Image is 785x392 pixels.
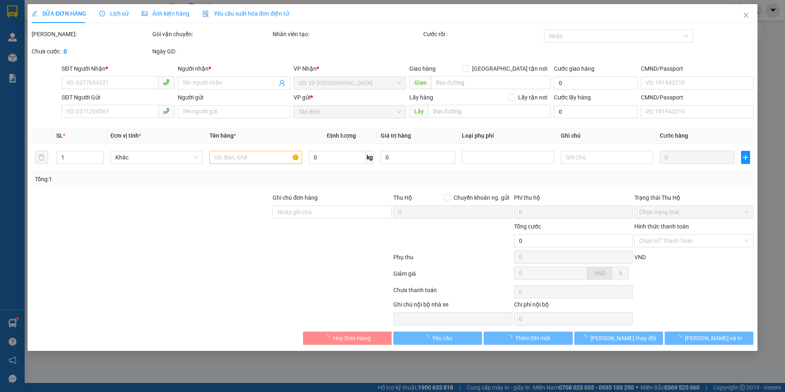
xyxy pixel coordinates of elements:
[450,193,512,202] span: Chuyển khoản ng. gửi
[209,132,236,139] span: Tên hàng
[273,30,422,39] div: Nhân viên tạo:
[152,30,271,39] div: Gói vận chuyển:
[743,12,749,18] span: close
[459,128,558,144] th: Loại phụ phí
[392,286,513,300] div: Chưa thanh toán
[506,335,515,341] span: loading
[303,332,392,345] button: Hủy Đơn Hàng
[590,334,656,343] span: [PERSON_NAME] thay đổi
[32,10,86,17] span: SỬA ĐƠN HÀNG
[279,80,285,86] span: user-add
[432,334,452,343] span: Yêu cầu
[469,64,551,73] span: [GEOGRAPHIC_DATA] tận nơi
[639,206,748,218] span: Chọn trạng thái
[298,106,401,118] span: Tân Bình
[735,4,757,27] button: Close
[273,194,318,201] label: Ghi chú đơn hàng
[62,64,174,73] div: SĐT Người Nhận
[294,93,406,102] div: VP gửi
[177,93,290,102] div: Người gửi
[64,48,67,55] b: 0
[393,332,482,345] button: Yêu cầu
[514,193,633,205] div: Phí thu hộ
[56,132,63,139] span: SL
[554,105,638,118] input: Cước lấy hàng
[634,254,646,261] span: VND
[163,108,169,114] span: phone
[594,270,606,277] span: VND
[554,65,594,72] label: Cước giao hàng
[741,151,750,164] button: plus
[634,223,689,230] label: Hình thức thanh toán
[660,132,688,139] span: Cước hàng
[392,269,513,284] div: Giảm giá
[110,132,141,139] span: Đơn vị tính
[515,93,551,102] span: Lấy tận nơi
[484,332,572,345] button: Thêm ĐH mới
[209,151,302,164] input: VD: Bàn, Ghế
[423,335,432,341] span: loading
[393,194,412,201] span: Thu Hộ
[634,193,753,202] div: Trạng thái Thu Hộ
[561,151,653,164] input: Ghi Chú
[202,10,289,17] span: Yêu cầu xuất hóa đơn điện tử
[333,334,371,343] span: Hủy Đơn Hàng
[514,300,633,312] div: Chi phí nội bộ
[581,335,590,341] span: loading
[665,332,753,345] button: [PERSON_NAME] và In
[409,105,428,118] span: Lấy
[163,79,169,85] span: phone
[409,65,436,72] span: Giao hàng
[35,151,48,164] button: delete
[428,105,551,118] input: Dọc đường
[32,11,37,16] span: edit
[366,151,374,164] span: kg
[35,175,303,184] div: Tổng: 1
[574,332,663,345] button: [PERSON_NAME] thay đổi
[514,223,541,230] span: Tổng cước
[273,205,392,219] input: Ghi chú đơn hàng
[741,154,750,161] span: plus
[202,11,209,17] img: icon
[554,94,591,101] label: Cước lấy hàng
[409,94,433,101] span: Lấy hàng
[115,151,198,164] span: Khác
[99,10,129,17] span: Lịch sử
[676,335,685,341] span: loading
[641,93,753,102] div: CMND/Passport
[423,30,542,39] div: Cước rồi :
[554,76,638,90] input: Cước giao hàng
[62,93,174,102] div: SĐT Người Gửi
[409,76,431,89] span: Giao
[142,11,147,16] span: picture
[431,76,551,89] input: Dọc đường
[152,47,271,56] div: Ngày GD:
[142,10,189,17] span: Ảnh kiện hàng
[381,132,411,139] span: Giá trị hàng
[515,334,550,343] span: Thêm ĐH mới
[618,270,622,277] span: %
[392,253,513,267] div: Phụ thu
[294,65,317,72] span: VP Nhận
[641,64,753,73] div: CMND/Passport
[324,335,333,341] span: loading
[99,11,105,16] span: clock-circle
[685,334,742,343] span: [PERSON_NAME] và In
[558,128,656,144] th: Ghi chú
[32,30,151,39] div: [PERSON_NAME]:
[177,64,290,73] div: Người nhận
[393,300,512,312] div: Ghi chú nội bộ nhà xe
[327,132,356,139] span: Định lượng
[32,47,151,56] div: Chưa cước :
[660,151,734,164] input: 0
